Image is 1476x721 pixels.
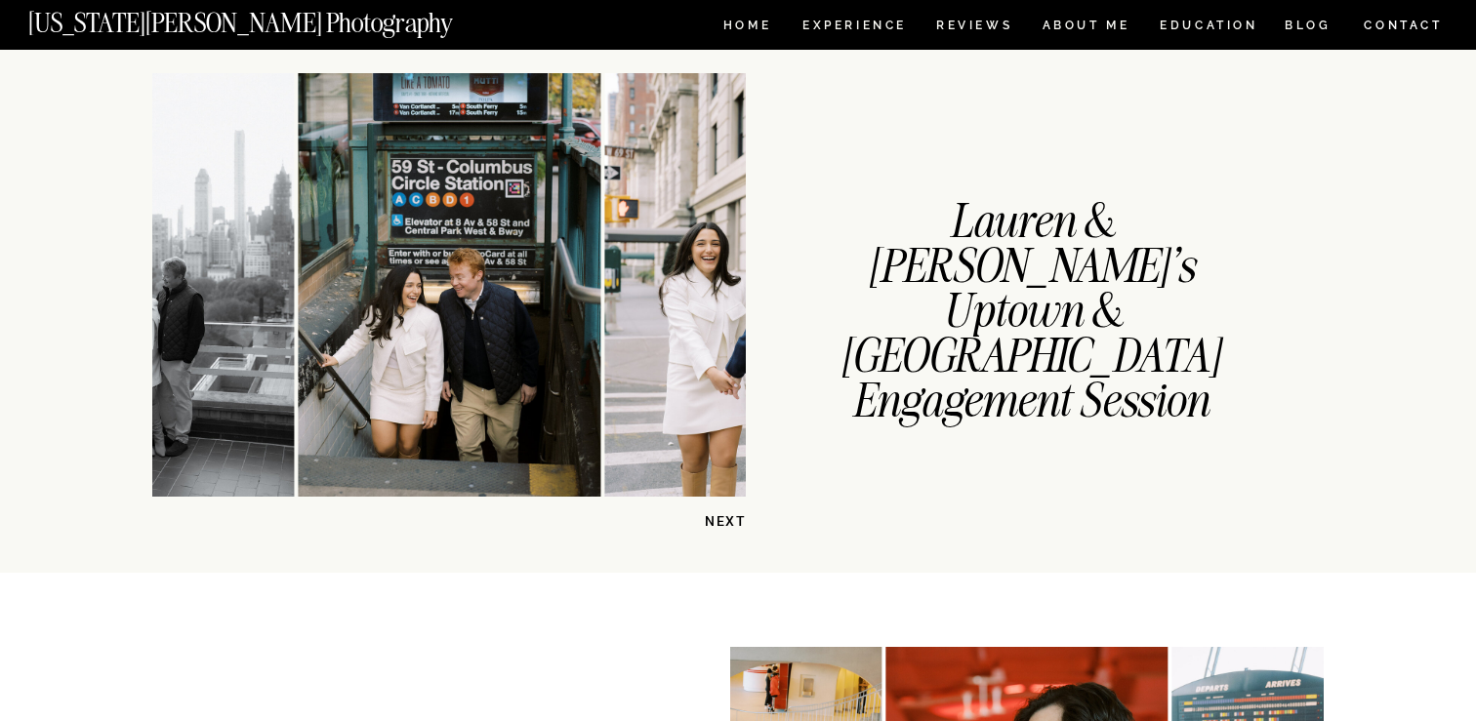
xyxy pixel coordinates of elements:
a: [US_STATE][PERSON_NAME] Photography [28,10,518,26]
a: REVIEWS [936,20,1009,36]
a: HOME [719,20,775,36]
a: ABOUT ME [1042,20,1130,36]
a: Experience [802,20,905,36]
p: NEXT [645,512,746,531]
a: EDUCATION [1158,20,1260,36]
a: CONTACT [1363,15,1444,36]
a: BLOG [1285,20,1332,36]
h1: Lauren & [PERSON_NAME]'s Uptown & [GEOGRAPHIC_DATA] Engagement Session [837,199,1224,329]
